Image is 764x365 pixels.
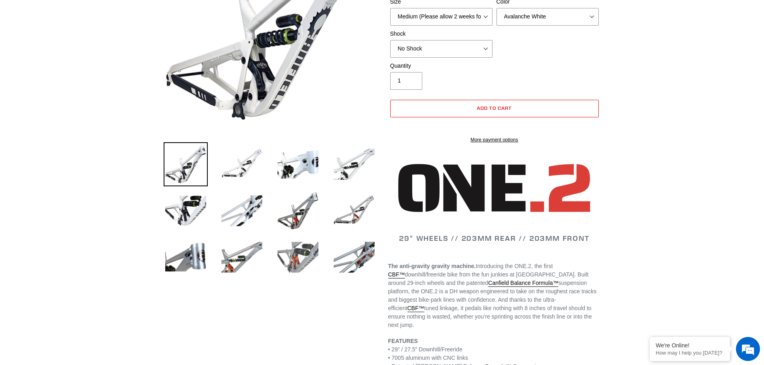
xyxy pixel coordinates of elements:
[388,271,405,278] a: CBF™
[390,136,599,143] a: More payment options
[656,350,724,356] p: How may I help you today?
[164,235,208,279] img: Load image into Gallery viewer, ONE.2 DH - Frameset
[332,235,376,279] img: Load image into Gallery viewer, ONE.2 DH - Frameset
[390,62,492,70] label: Quantity
[220,189,264,233] img: Load image into Gallery viewer, ONE.2 DH - Frameset
[388,263,476,269] strong: The anti-gravity gravity machine.
[388,338,418,344] strong: FEATURES
[276,235,320,279] img: Load image into Gallery viewer, ONE.2 DH - Frameset
[390,100,599,117] button: Add to cart
[276,189,320,233] img: Load image into Gallery viewer, ONE.2 DH - Frameset
[164,142,208,186] img: Load image into Gallery viewer, ONE.2 DH - Frameset
[220,235,264,279] img: Load image into Gallery viewer, ONE.2 DH - Frameset
[407,305,424,312] a: CBF™
[477,105,512,111] span: Add to cart
[220,142,264,186] img: Load image into Gallery viewer, ONE.2 DH - Frameset
[488,280,558,287] a: Canfield Balance Formula™
[332,189,376,233] img: Load image into Gallery viewer, ONE.2 DH - Frameset
[390,30,492,38] label: Shock
[656,342,724,349] div: We're Online!
[276,142,320,186] img: Load image into Gallery viewer, ONE.2 DH - Frameset
[332,142,376,186] img: Load image into Gallery viewer, ONE.2 DH - Frameset
[399,234,589,243] span: 29" WHEELS // 203MM REAR // 203MM FRONT
[164,189,208,233] img: Load image into Gallery viewer, ONE.2 DH - Frameset
[388,263,597,328] span: Introducing the ONE.2, the first downhill/freeride bike from the fun junkies at [GEOGRAPHIC_DATA]...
